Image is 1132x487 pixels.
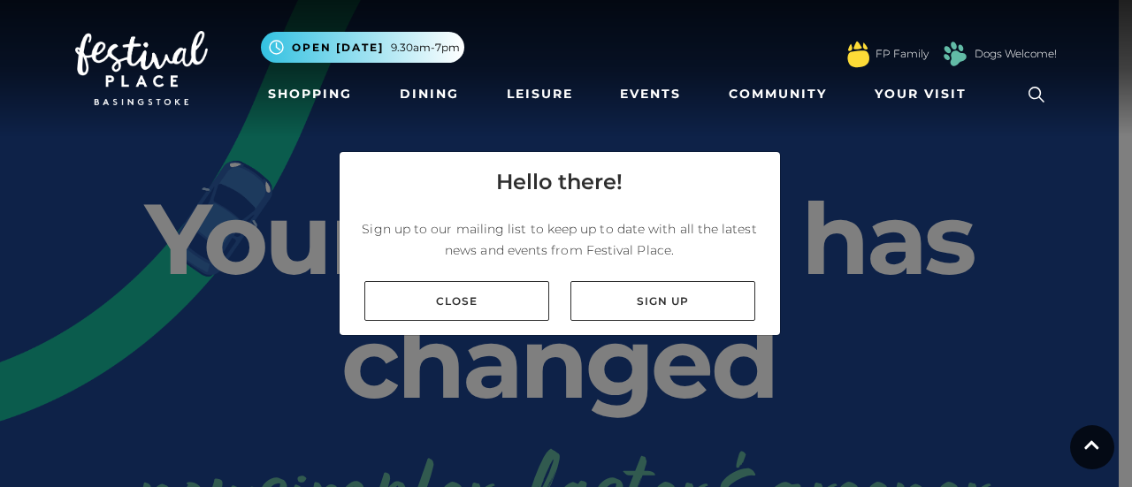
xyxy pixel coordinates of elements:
a: Events [613,78,688,110]
a: FP Family [876,46,929,62]
img: Festival Place Logo [75,31,208,105]
h4: Hello there! [496,166,623,198]
a: Leisure [500,78,580,110]
a: Dogs Welcome! [975,46,1057,62]
a: Dining [393,78,466,110]
a: Shopping [261,78,359,110]
span: 9.30am-7pm [391,40,460,56]
button: Open [DATE] 9.30am-7pm [261,32,464,63]
a: Close [364,281,549,321]
a: Your Visit [868,78,983,110]
a: Community [722,78,834,110]
span: Your Visit [875,85,967,103]
a: Sign up [570,281,755,321]
p: Sign up to our mailing list to keep up to date with all the latest news and events from Festival ... [354,218,766,261]
span: Open [DATE] [292,40,384,56]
